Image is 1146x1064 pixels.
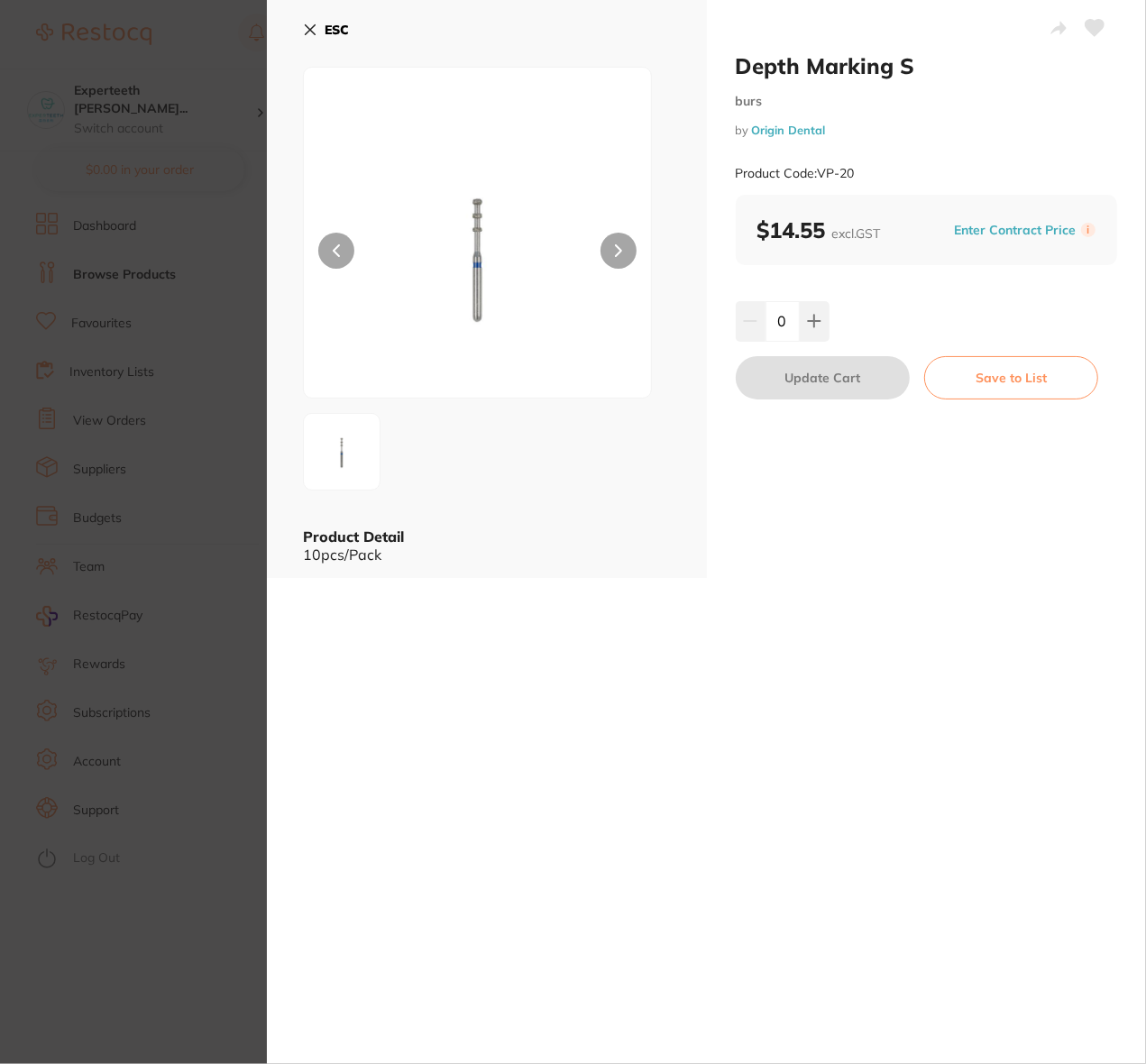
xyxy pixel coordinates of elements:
div: 10pcs/Pack [303,546,671,563]
small: Product Code: VP-20 [736,166,855,181]
h2: Depth Marking S [736,52,1118,79]
span: excl. GST [832,225,881,242]
b: Product Detail [303,527,404,546]
small: by [736,124,1118,137]
button: Enter Contract Price [949,222,1081,239]
a: Origin Dental [752,123,826,137]
small: burs [736,94,1118,109]
button: Update Cart [736,356,910,399]
img: dnAtMjAtanBn [373,113,582,398]
b: ESC [325,22,349,38]
label: i [1081,223,1096,237]
b: $14.55 [757,216,881,243]
button: ESC [303,14,349,45]
button: Save to List [924,356,1098,399]
img: dnAtMjAtanBn [309,419,374,484]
